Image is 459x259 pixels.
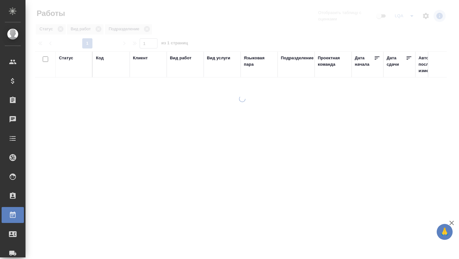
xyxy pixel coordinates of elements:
button: 🙏 [437,224,453,240]
div: Подразделение [281,55,314,61]
div: Автор последнего изменения [419,55,449,74]
div: Вид услуги [207,55,230,61]
div: Дата начала [355,55,374,68]
span: 🙏 [439,225,450,239]
div: Языковая пара [244,55,274,68]
div: Вид работ [170,55,192,61]
div: Проектная команда [318,55,348,68]
div: Клиент [133,55,148,61]
div: Код [96,55,104,61]
div: Дата сдачи [387,55,406,68]
div: Статус [59,55,73,61]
